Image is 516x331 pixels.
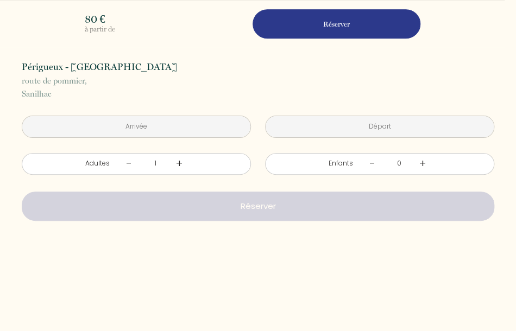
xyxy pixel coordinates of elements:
p: 80 € [85,14,250,24]
p: Réserver [256,19,417,29]
input: Départ [266,116,494,137]
a: + [419,155,426,172]
div: 1 [146,158,166,169]
div: 0 [389,158,409,169]
button: Réserver [22,192,494,221]
p: Sanilhac [22,74,494,100]
button: Réserver [253,9,420,39]
a: - [369,155,375,172]
div: Enfants [329,158,353,169]
p: Réserver [26,200,490,213]
div: Adultes [85,158,110,169]
p: à partir de [85,24,250,34]
span: route de pommier, [22,74,494,87]
a: - [126,155,132,172]
p: Périgueux - [GEOGRAPHIC_DATA] [22,59,494,74]
a: + [176,155,183,172]
input: Arrivée [22,116,250,137]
